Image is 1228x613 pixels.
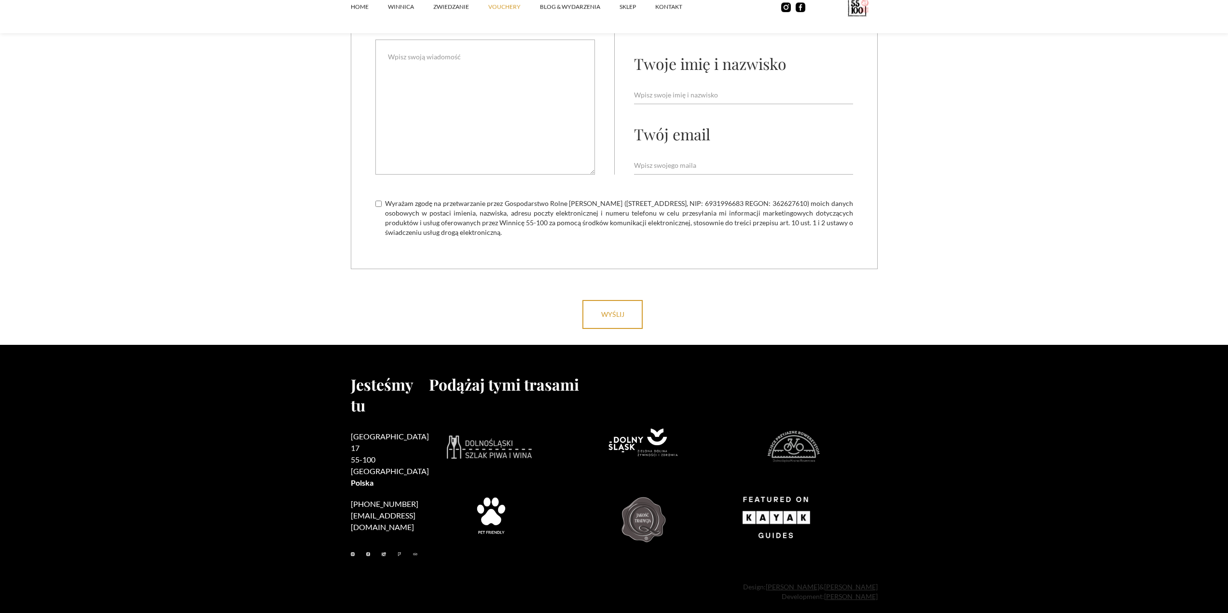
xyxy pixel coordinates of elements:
[766,583,819,591] a: [PERSON_NAME]
[634,86,853,104] input: Wpisz swoje imię i nazwisko
[634,123,710,144] div: Twój email
[351,582,878,601] div: Design: & Development:
[351,478,373,487] strong: Polska
[634,156,853,175] input: Wpisz swojego maila
[351,431,429,489] h2: [GEOGRAPHIC_DATA] 17 55-100 [GEOGRAPHIC_DATA]
[351,511,415,531] a: [EMAIL_ADDRESS][DOMAIN_NAME]
[824,592,878,600] a: [PERSON_NAME]
[351,374,429,415] h2: Jesteśmy tu
[385,199,853,237] span: Wyrażam zgodę na przetwarzanie przez Gospodarstwo Rolne [PERSON_NAME] ([STREET_ADDRESS], NIP: 693...
[634,53,786,74] div: Twoje imię i nazwisko
[351,499,418,508] a: [PHONE_NUMBER]
[824,583,878,591] a: [PERSON_NAME]
[582,300,643,329] input: wyślij
[375,201,382,207] input: Wyrażam zgodę na przetwarzanie przez Gospodarstwo Rolne [PERSON_NAME] ([STREET_ADDRESS], NIP: 693...
[429,374,878,395] h2: Podążaj tymi trasami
